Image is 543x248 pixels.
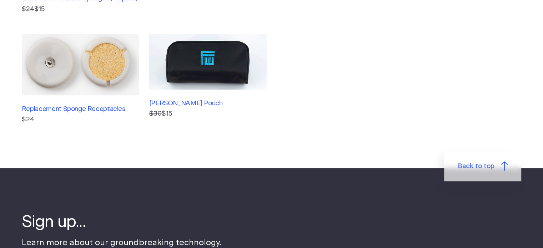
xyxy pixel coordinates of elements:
[149,34,267,125] a: [PERSON_NAME] Pouch $30$15
[458,161,494,171] span: Back to top
[22,211,222,233] h4: Sign up...
[149,109,267,119] p: $15
[149,100,267,107] h3: [PERSON_NAME] Pouch
[22,34,139,95] img: Replacement Sponge Receptacles
[22,4,139,14] p: $15
[22,6,34,12] s: $24
[22,105,139,113] h3: Replacement Sponge Receptacles
[22,34,139,125] a: Replacement Sponge Receptacles$24
[22,115,139,125] p: $24
[149,110,162,117] s: $30
[149,34,267,90] img: Fisher Wallace Pouch
[444,151,521,181] a: Back to top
